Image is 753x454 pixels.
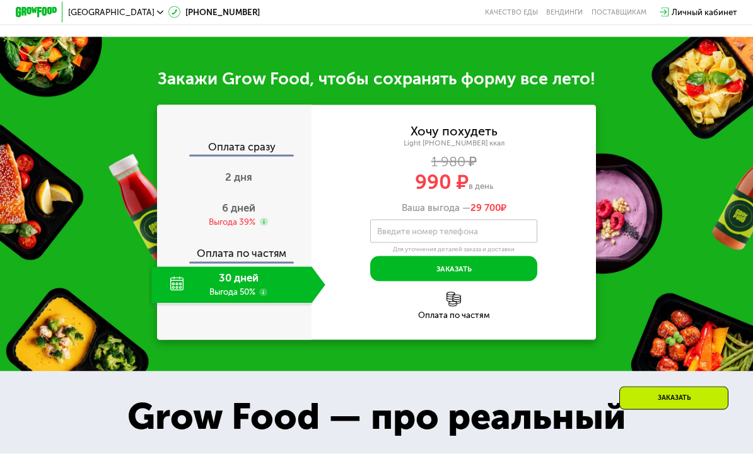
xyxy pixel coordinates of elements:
label: Введите номер телефона [377,229,478,234]
a: Качество еды [485,8,538,16]
img: l6xcnZfty9opOoJh.png [447,292,461,307]
div: 1 980 ₽ [312,156,596,167]
span: ₽ [470,202,506,213]
span: 2 дня [225,171,252,183]
div: Заказать [619,387,728,410]
div: Для уточнения деталей заказа и доставки [370,246,537,254]
div: поставщикам [592,8,646,16]
span: в день [469,181,493,191]
div: Оплата по частям [158,237,312,261]
div: Оплата сразу [158,142,312,156]
div: Ваша выгода — [312,202,596,213]
div: Личный кабинет [672,6,737,19]
span: 6 дней [222,201,255,214]
div: Выгода 39% [209,217,255,228]
div: Оплата по частям [312,311,596,319]
a: Вендинги [546,8,583,16]
a: [PHONE_NUMBER] [168,6,260,19]
div: Хочу похудеть [411,125,498,137]
span: [GEOGRAPHIC_DATA] [68,8,155,16]
span: 990 ₽ [415,170,469,194]
button: Заказать [370,256,537,281]
span: 29 700 [470,202,501,213]
div: Light [PHONE_NUMBER] ккал [312,139,596,148]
